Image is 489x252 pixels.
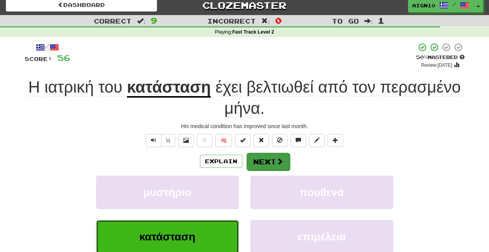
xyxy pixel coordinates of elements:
div: Mastered [416,54,465,61]
span: έχει [215,78,242,96]
span: aign10 [412,2,435,9]
button: ½ [161,134,176,147]
u: κατάσταση [127,78,211,98]
span: πουθενά [299,186,344,198]
span: 0 [275,16,282,25]
strong: Fast Track Level 2 [232,29,274,35]
span: περασμένο [380,78,461,96]
button: Add to collection (alt+a) [328,134,343,147]
button: Show image (alt+x) [178,134,194,147]
span: Incorrect [207,17,256,25]
span: μυστήριο [143,186,191,198]
span: Η [28,78,40,96]
span: επιμέλεια [297,231,346,243]
div: / [25,42,70,52]
span: του [98,78,122,96]
button: πουθενά [250,176,393,209]
button: 🧠 [215,134,232,147]
button: Edit sentence (alt+d) [309,134,325,147]
span: κατάσταση [139,231,195,243]
span: To go [332,17,359,25]
button: Play sentence audio (ctl+space) [146,134,161,147]
span: Correct [94,17,132,25]
button: Favorite sentence (alt+f) [197,134,212,147]
span: ιατρική [44,78,94,96]
button: Set this sentence to 100% Mastered (alt+m) [235,134,250,147]
span: : [261,18,270,24]
span: 9 [151,16,157,25]
button: Ignore sentence (alt+i) [272,134,288,147]
button: μυστήριο [96,176,239,209]
div: His medical condition has improved since last month. [25,122,465,130]
span: / [452,2,456,7]
span: 1 [378,16,384,25]
small: Review: [DATE] [421,63,452,68]
button: Discuss sentence (alt+u) [291,134,306,147]
button: Next [247,153,290,171]
button: Explain [200,155,242,168]
div: Text-to-speech controls [144,134,176,147]
span: βελτιωθεί [247,78,314,96]
span: . [211,78,460,118]
span: από [318,78,348,96]
span: : [137,18,146,24]
span: Score: [25,56,52,62]
span: τον [352,78,376,96]
button: Reset to 0% Mastered (alt+r) [254,134,269,147]
span: : [364,18,373,24]
span: μήνα [224,99,260,118]
span: 56 [57,53,70,63]
span: 50 % [416,54,428,60]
